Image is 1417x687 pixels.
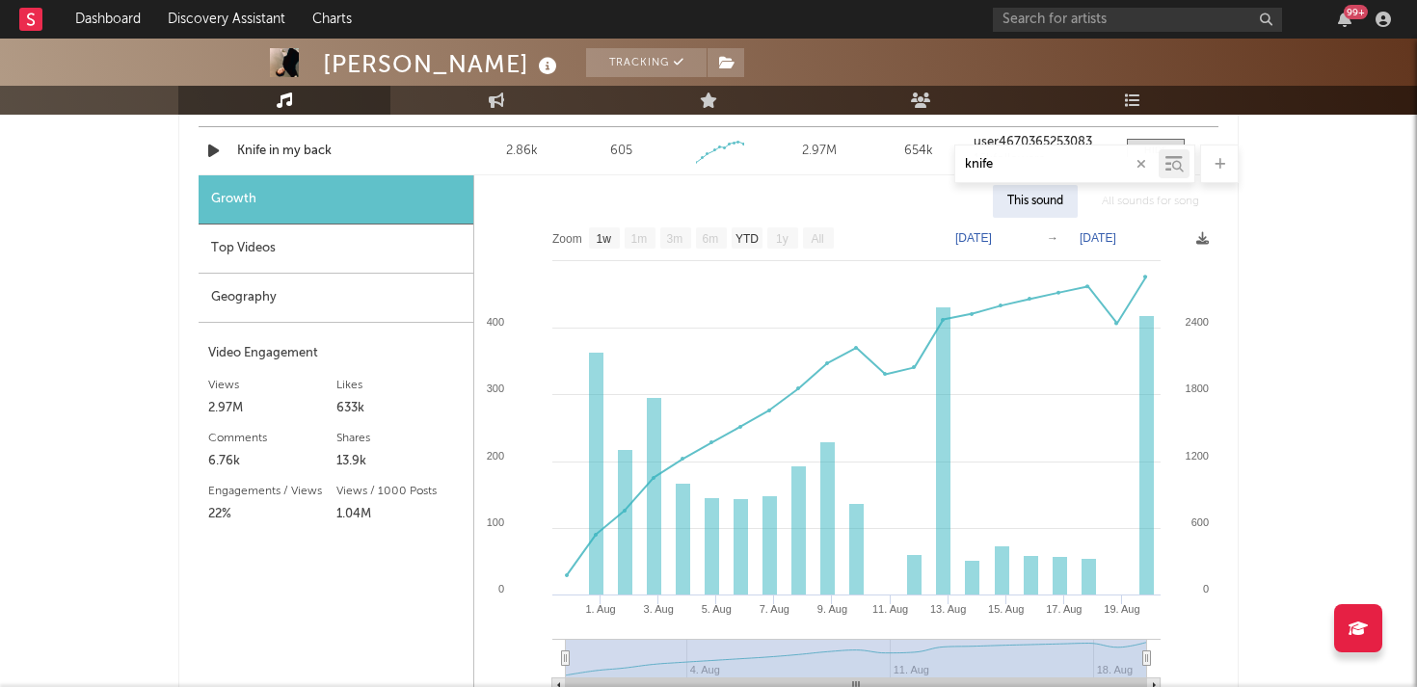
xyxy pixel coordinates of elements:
div: Geography [199,274,473,323]
text: 17. Aug [1046,603,1082,615]
div: [PERSON_NAME] [323,48,562,80]
div: 2.86k [477,142,567,161]
div: 605 [610,142,632,161]
text: [DATE] [1080,231,1116,245]
div: Growth [199,175,473,225]
text: 0 [1203,583,1209,595]
text: 7. Aug [760,603,789,615]
div: Engagements / Views [208,480,336,503]
div: Likes [336,374,465,397]
div: This sound [993,185,1078,218]
text: 400 [487,316,504,328]
text: 200 [487,450,504,462]
text: YTD [735,232,759,246]
div: All sounds for song [1087,185,1214,218]
a: user4670365253083 [974,136,1108,149]
text: 13. Aug [930,603,966,615]
text: 1200 [1186,450,1209,462]
div: Video Engagement [208,342,464,365]
text: All [811,232,823,246]
div: 99 + [1344,5,1368,19]
div: 633k [336,397,465,420]
text: 1w [597,232,612,246]
text: 1800 [1186,383,1209,394]
text: 300 [487,383,504,394]
div: 654k [874,142,964,161]
text: 0 [498,583,504,595]
text: [DATE] [955,231,992,245]
div: Views / 1000 Posts [336,480,465,503]
div: 2.97M [208,397,336,420]
strong: user4670365253083 [974,136,1092,148]
a: Knife in my back [237,142,439,161]
text: 19. Aug [1104,603,1139,615]
div: 6.76k [208,450,336,473]
text: 1. Aug [585,603,615,615]
text: Zoom [552,232,582,246]
text: 1m [631,232,648,246]
div: Comments [208,427,336,450]
text: 600 [1191,516,1209,528]
div: 1.04M [336,503,465,526]
text: 1y [776,232,789,246]
text: 9. Aug [817,603,847,615]
text: 3. Aug [644,603,674,615]
div: Top Videos [199,225,473,274]
input: Search by song name or URL [955,157,1159,172]
text: 11. Aug [872,603,908,615]
text: 6m [703,232,719,246]
button: 99+ [1338,12,1351,27]
text: 15. Aug [988,603,1024,615]
div: 13.9k [336,450,465,473]
div: Views [208,374,336,397]
div: Shares [336,427,465,450]
text: → [1047,231,1058,245]
div: 2.97M [775,142,865,161]
div: 22% [208,503,336,526]
text: 100 [487,516,504,528]
text: 3m [667,232,683,246]
input: Search for artists [993,8,1282,32]
button: Tracking [586,48,707,77]
text: 5. Aug [702,603,732,615]
text: 2400 [1186,316,1209,328]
